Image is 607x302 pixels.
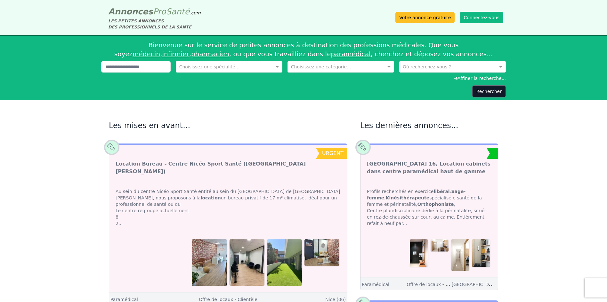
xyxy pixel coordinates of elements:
a: AnnoncesProSanté.com [108,7,201,16]
a: médecin [133,50,160,58]
img: Paris 16, Location cabinets dans centre paramédical haut de gamme [410,239,428,267]
a: pharmacien [191,50,229,58]
a: Votre annonce gratuite [395,12,455,23]
a: [GEOGRAPHIC_DATA] 16, Location cabinets dans centre paramédical haut de gamme [367,160,491,175]
button: Rechercher [472,85,506,97]
div: LES PETITES ANNONCES DES PROFESSIONNELS DE LA SANTÉ [108,18,201,30]
img: Location Bureau - Centre Nicéo Sport Santé (Nice Saint-Isidore) [230,239,264,286]
strong: thérapeute [401,195,429,200]
a: [GEOGRAPHIC_DATA] (75) [452,281,509,287]
div: Profils recherchés en exercice : , spécialisé·e santé de la femme et périnatalité, , Centre pluri... [360,182,498,233]
div: Bienvenue sur le service de petites annonces à destination des professions médicales. Que vous so... [101,38,506,61]
a: Offre de locaux - Clientèle [199,297,257,302]
img: Paris 16, Location cabinets dans centre paramédical haut de gamme [431,239,449,252]
strong: Kinési [386,195,429,200]
span: Santé [166,7,190,16]
div: Au sein du centre Nicéo Sport Santé entité au sein du [GEOGRAPHIC_DATA] de [GEOGRAPHIC_DATA][PERS... [109,182,347,233]
a: Location Bureau - Centre Nicéo Sport Santé ([GEOGRAPHIC_DATA][PERSON_NAME]) [116,160,341,175]
a: Offre de locaux - Clientèle [407,281,465,287]
span: .com [190,10,200,15]
h2: Les dernières annonces... [360,120,498,131]
a: Paramédical [362,282,389,287]
img: Location Bureau - Centre Nicéo Sport Santé (Nice Saint-Isidore) [192,239,227,286]
img: Paris 16, Location cabinets dans centre paramédical haut de gamme [472,239,490,267]
span: Annonces [108,7,153,16]
a: Nice (06) [325,297,346,302]
img: Paris 16, Location cabinets dans centre paramédical haut de gamme [451,239,469,271]
div: Affiner la recherche... [101,75,506,81]
span: Pro [153,7,166,16]
h2: Les mises en avant... [109,120,347,131]
a: Paramédical [110,297,138,302]
strong: libéral [433,189,449,194]
img: Location Bureau - Centre Nicéo Sport Santé (Nice Saint-Isidore) [267,239,302,286]
img: Location Bureau - Centre Nicéo Sport Santé (Nice Saint-Isidore) [304,239,339,266]
a: infirmier [162,50,189,58]
a: paramédical [331,50,370,58]
span: urgent [322,150,344,156]
button: Connectez-vous [460,12,503,23]
strong: location [201,195,221,200]
strong: Orthophoniste [417,202,454,207]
